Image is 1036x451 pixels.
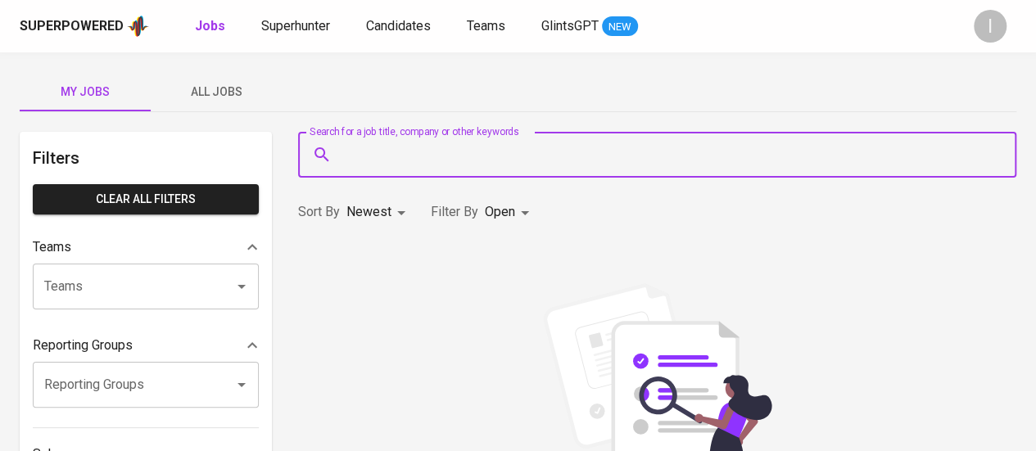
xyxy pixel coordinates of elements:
[195,16,228,37] a: Jobs
[195,18,225,34] b: Jobs
[20,14,149,38] a: Superpoweredapp logo
[20,17,124,36] div: Superpowered
[230,275,253,298] button: Open
[33,237,71,257] p: Teams
[431,202,478,222] p: Filter By
[33,231,259,264] div: Teams
[261,18,330,34] span: Superhunter
[127,14,149,38] img: app logo
[974,10,1007,43] div: I
[33,184,259,214] button: Clear All filters
[541,16,638,37] a: GlintsGPT NEW
[485,197,535,228] div: Open
[541,18,599,34] span: GlintsGPT
[33,336,133,355] p: Reporting Groups
[261,16,333,37] a: Superhunter
[346,197,411,228] div: Newest
[29,82,141,102] span: My Jobs
[230,373,253,396] button: Open
[467,16,509,37] a: Teams
[46,189,246,210] span: Clear All filters
[366,16,434,37] a: Candidates
[298,202,340,222] p: Sort By
[366,18,431,34] span: Candidates
[33,329,259,362] div: Reporting Groups
[602,19,638,35] span: NEW
[467,18,505,34] span: Teams
[346,202,391,222] p: Newest
[161,82,272,102] span: All Jobs
[485,204,515,219] span: Open
[33,145,259,171] h6: Filters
